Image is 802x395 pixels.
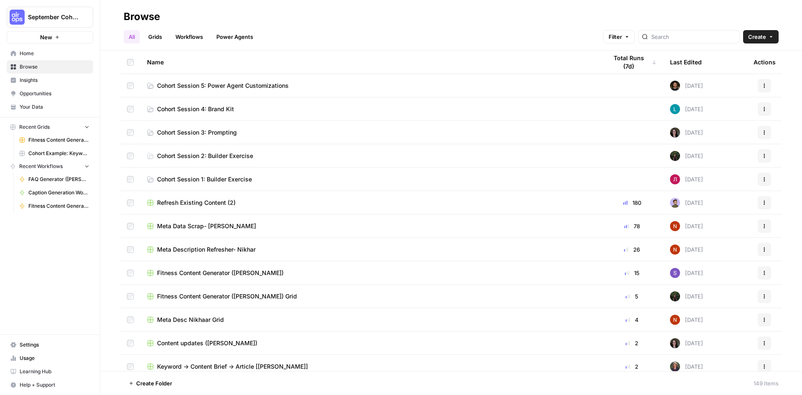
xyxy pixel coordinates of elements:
[651,33,736,41] input: Search
[157,339,257,347] span: Content updates ([PERSON_NAME])
[157,292,297,301] span: Fitness Content Generator ([PERSON_NAME]) Grid
[20,354,89,362] span: Usage
[754,51,776,74] div: Actions
[607,292,657,301] div: 5
[20,103,89,111] span: Your Data
[157,105,234,113] span: Cohort Session 4: Brand Kit
[670,338,680,348] img: fvupjppv8b9nt3h87yhfikz8g0rq
[7,352,93,365] a: Usage
[607,339,657,347] div: 2
[157,175,252,183] span: Cohort Session 1: Builder Exercise
[748,33,766,41] span: Create
[670,338,703,348] div: [DATE]
[157,316,224,324] span: Meta Desc Nikhaar Grid
[607,269,657,277] div: 15
[157,152,253,160] span: Cohort Session 2: Builder Exercise
[15,186,93,199] a: Caption Generation Workflow Sample
[670,174,680,184] img: o40g34h41o3ydjkzar3qf09tazp8
[157,245,256,254] span: Meta Description Refresher- Nikhar
[7,160,93,173] button: Recent Workflows
[15,173,93,186] a: FAQ Generator ([PERSON_NAME])
[607,316,657,324] div: 4
[20,50,89,57] span: Home
[670,291,703,301] div: [DATE]
[670,221,680,231] img: 4fp16ll1l9r167b2opck15oawpi4
[147,128,594,137] a: Cohort Session 3: Prompting
[670,198,703,208] div: [DATE]
[147,269,594,277] a: Fitness Content Generator ([PERSON_NAME])
[147,339,594,347] a: Content updates ([PERSON_NAME])
[124,377,177,390] button: Create Folder
[20,90,89,97] span: Opportunities
[670,362,703,372] div: [DATE]
[157,199,236,207] span: Refresh Existing Content (2)
[28,189,89,196] span: Caption Generation Workflow Sample
[20,368,89,375] span: Learning Hub
[670,104,680,114] img: k0a6gqpjs5gv5ayba30r5s721kqg
[20,76,89,84] span: Insights
[19,123,50,131] span: Recent Grids
[157,362,308,371] span: Keyword -> Content Brief -> Article [[PERSON_NAME]]
[28,202,89,210] span: Fitness Content Generator ([PERSON_NAME])
[157,269,284,277] span: Fitness Content Generator ([PERSON_NAME])
[670,198,680,208] img: ruybxce7esr7yef6hou754u07ter
[609,33,622,41] span: Filter
[7,365,93,378] a: Learning Hub
[10,10,25,25] img: September Cohort Logo
[670,127,680,138] img: fvupjppv8b9nt3h87yhfikz8g0rq
[670,315,703,325] div: [DATE]
[28,136,89,144] span: Fitness Content Generator ([PERSON_NAME])
[143,30,167,43] a: Grids
[7,338,93,352] a: Settings
[607,362,657,371] div: 2
[19,163,63,170] span: Recent Workflows
[147,222,594,230] a: Meta Data Scrap- [PERSON_NAME]
[607,199,657,207] div: 180
[607,245,657,254] div: 26
[670,362,680,372] img: prdtoxkaflvh0v91efe6wt880b6h
[670,81,680,91] img: yb40j7jvyap6bv8k3d2kukw6raee
[20,341,89,349] span: Settings
[670,151,703,161] div: [DATE]
[20,381,89,389] span: Help + Support
[147,362,594,371] a: Keyword -> Content Brief -> Article [[PERSON_NAME]]
[15,147,93,160] a: Cohort Example: Keyword -> Outline -> Article
[124,30,140,43] a: All
[670,315,680,325] img: 4fp16ll1l9r167b2opck15oawpi4
[670,51,702,74] div: Last Edited
[157,128,237,137] span: Cohort Session 3: Prompting
[670,268,680,278] img: pus3catfw3rl0ppkcx5cn88aip2n
[147,105,594,113] a: Cohort Session 4: Brand Kit
[7,100,93,114] a: Your Data
[28,150,89,157] span: Cohort Example: Keyword -> Outline -> Article
[157,222,256,230] span: Meta Data Scrap- [PERSON_NAME]
[15,133,93,147] a: Fitness Content Generator ([PERSON_NAME])
[28,176,89,183] span: FAQ Generator ([PERSON_NAME])
[170,30,208,43] a: Workflows
[136,379,172,387] span: Create Folder
[670,104,703,114] div: [DATE]
[670,81,703,91] div: [DATE]
[670,245,703,255] div: [DATE]
[28,13,79,21] span: September Cohort
[754,379,779,387] div: 149 Items
[15,199,93,213] a: Fitness Content Generator ([PERSON_NAME])
[157,82,289,90] span: Cohort Session 5: Power Agent Customizations
[603,30,635,43] button: Filter
[147,82,594,90] a: Cohort Session 5: Power Agent Customizations
[7,60,93,74] a: Browse
[670,268,703,278] div: [DATE]
[670,174,703,184] div: [DATE]
[7,47,93,60] a: Home
[147,245,594,254] a: Meta Description Refresher- Nikhar
[147,316,594,324] a: Meta Desc Nikhaar Grid
[147,152,594,160] a: Cohort Session 2: Builder Exercise
[670,221,703,231] div: [DATE]
[147,199,594,207] a: Refresh Existing Content (2)
[7,378,93,392] button: Help + Support
[40,33,52,41] span: New
[7,74,93,87] a: Insights
[607,222,657,230] div: 78
[743,30,779,43] button: Create
[670,127,703,138] div: [DATE]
